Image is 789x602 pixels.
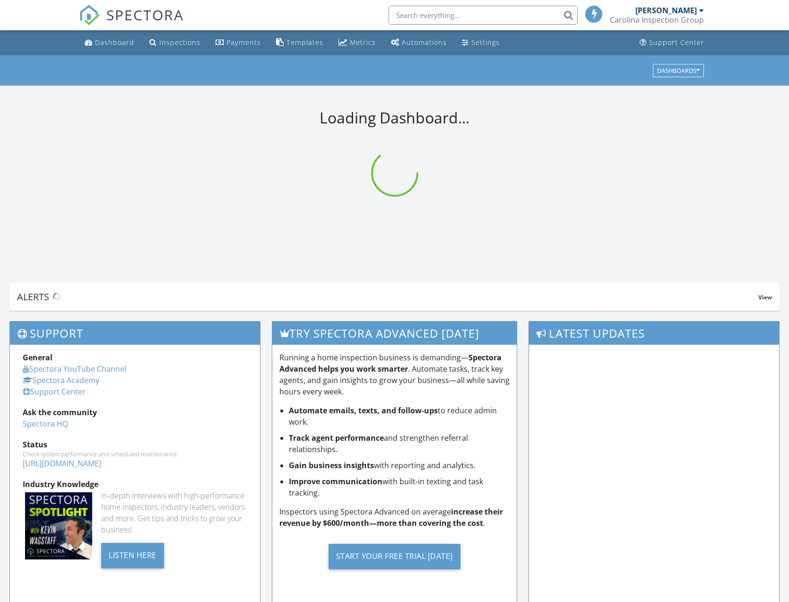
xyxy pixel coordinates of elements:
[146,34,204,52] a: Inspections
[289,476,382,487] strong: Improve communication
[23,450,247,458] div: Check system performance and scheduled maintenance.
[159,38,200,47] div: Inspections
[289,460,374,471] strong: Gain business insights
[23,407,247,418] div: Ask the community
[289,460,510,471] li: with reporting and analytics.
[101,550,164,560] a: Listen Here
[289,432,510,455] li: and strengthen referral relationships.
[635,6,697,15] div: [PERSON_NAME]
[272,322,517,345] h3: Try spectora advanced [DATE]
[335,34,380,52] a: Metrics
[23,352,52,363] strong: General
[279,536,510,576] a: Start Your Free Trial [DATE]
[101,543,164,568] div: Listen Here
[653,64,704,77] button: Dashboards
[289,433,384,443] strong: Track agent performance
[758,293,772,301] span: View
[289,476,510,498] li: with built-in texting and task tracking.
[657,67,700,74] div: Dashboards
[279,352,502,374] strong: Spectora Advanced helps you work smarter
[23,458,101,469] a: [URL][DOMAIN_NAME]
[79,5,100,26] img: The Best Home Inspection Software - Spectora
[23,419,68,429] a: Spectora HQ
[289,405,510,428] li: to reduce admin work.
[279,352,510,397] p: Running a home inspection business is demanding— . Automate tasks, track key agents, and gain ins...
[106,5,184,25] span: SPECTORA
[17,290,758,303] div: Alerts
[350,38,376,47] div: Metrics
[458,34,503,52] a: Settings
[402,38,447,47] div: Automations
[10,322,260,345] h3: Support
[212,34,265,52] a: Payments
[95,38,134,47] div: Dashboard
[23,439,247,450] div: Status
[25,492,92,559] img: Spectoraspolightmain
[471,38,500,47] div: Settings
[79,13,184,33] a: SPECTORA
[529,322,779,345] h3: Latest Updates
[23,375,99,385] a: Spectora Academy
[329,544,460,569] div: Start Your Free Trial [DATE]
[279,506,503,528] strong: increase their revenue by $600/month—more than covering the cost
[226,38,261,47] div: Payments
[636,34,708,52] a: Support Center
[81,34,138,52] a: Dashboard
[101,490,247,535] div: In-depth interviews with high-performance home inspectors, industry leaders, vendors and more. Ge...
[649,38,704,47] div: Support Center
[289,405,438,416] strong: Automate emails, texts, and follow-ups
[23,386,86,397] a: Support Center
[610,15,704,25] div: Carolina Inspection Group
[23,479,247,490] div: Industry Knowledge
[387,34,451,52] a: Automations (Basic)
[279,506,510,529] p: Inspectors using Spectora Advanced on average .
[272,34,327,52] a: Templates
[286,38,323,47] div: Templates
[389,6,578,25] input: Search everything...
[23,364,126,374] a: Spectora YouTube Channel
